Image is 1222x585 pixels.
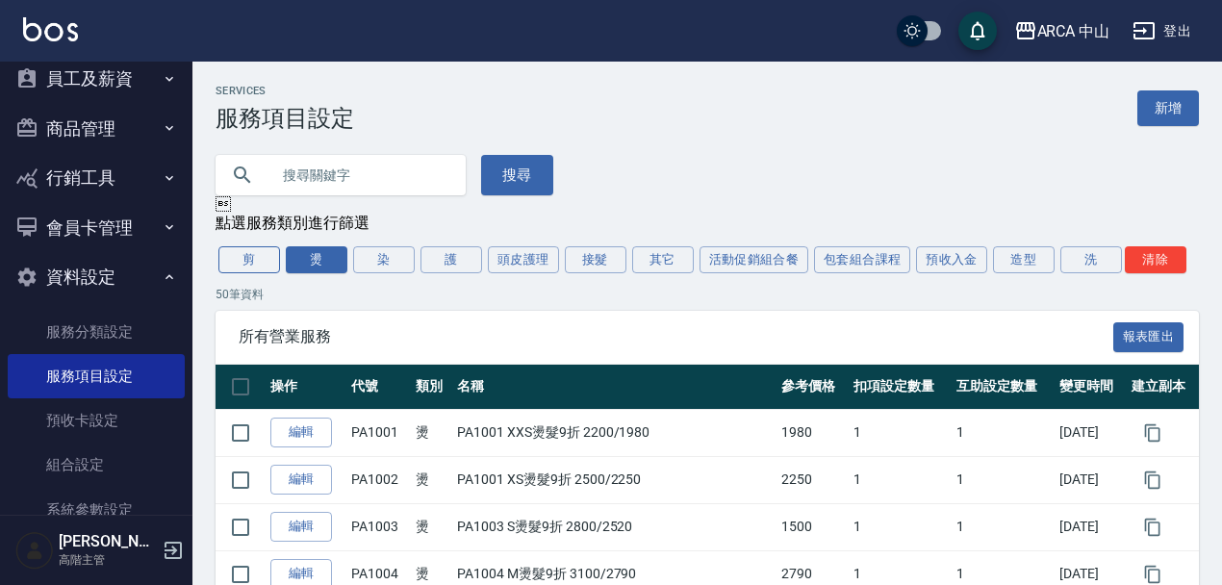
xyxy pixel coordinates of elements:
[1125,246,1186,273] button: 清除
[8,488,185,532] a: 系統參數設定
[916,246,987,273] button: 預收入金
[411,456,452,503] td: 燙
[700,246,809,273] button: 活動促銷組合餐
[952,365,1055,410] th: 互助設定數量
[270,418,332,447] a: 編輯
[8,252,185,302] button: 資料設定
[849,503,952,550] td: 1
[452,365,776,410] th: 名稱
[286,246,347,273] button: 燙
[270,465,332,495] a: 編輯
[1113,322,1184,352] button: 報表匯出
[1060,246,1122,273] button: 洗
[1055,503,1127,550] td: [DATE]
[420,246,482,273] button: 護
[411,365,452,410] th: 類別
[346,503,411,550] td: PA1003
[1006,12,1118,51] button: ARCA 中山
[1125,13,1199,49] button: 登出
[8,310,185,354] a: 服務分類設定
[8,203,185,253] button: 會員卡管理
[814,246,910,273] button: 包套組合課程
[632,246,694,273] button: 其它
[218,246,280,273] button: 剪
[346,365,411,410] th: 代號
[1127,365,1199,410] th: 建立副本
[216,214,1199,234] div: 點選服務類別進行篩選
[452,503,776,550] td: PA1003 S燙髮9折 2800/2520
[565,246,626,273] button: 接髮
[993,246,1055,273] button: 造型
[59,551,157,569] p: 高階主管
[346,456,411,503] td: PA1002
[8,398,185,443] a: 預收卡設定
[23,17,78,41] img: Logo
[481,155,553,195] button: 搜尋
[488,246,559,273] button: 頭皮護理
[776,365,849,410] th: 參考價格
[849,409,952,456] td: 1
[270,512,332,542] a: 編輯
[849,456,952,503] td: 1
[1037,19,1110,43] div: ARCA 中山
[849,365,952,410] th: 扣項設定數量
[216,286,1199,303] p: 50 筆資料
[1055,409,1127,456] td: [DATE]
[452,456,776,503] td: PA1001 XS燙髮9折 2500/2250
[1113,326,1184,344] a: 報表匯出
[776,503,849,550] td: 1500
[239,327,1113,346] span: 所有營業服務
[776,409,849,456] td: 1980
[952,503,1055,550] td: 1
[952,456,1055,503] td: 1
[266,365,346,410] th: 操作
[411,409,452,456] td: 燙
[216,105,354,132] h3: 服務項目設定
[8,153,185,203] button: 行銷工具
[216,85,354,97] h2: Services
[346,409,411,456] td: PA1001
[776,456,849,503] td: 2250
[958,12,997,50] button: save
[15,531,54,570] img: Person
[1137,90,1199,126] a: 新增
[8,443,185,487] a: 組合設定
[59,532,157,551] h5: [PERSON_NAME]
[1055,456,1127,503] td: [DATE]
[411,503,452,550] td: 燙
[8,104,185,154] button: 商品管理
[1055,365,1127,410] th: 變更時間
[8,54,185,104] button: 員工及薪資
[452,409,776,456] td: PA1001 XXS燙髮9折 2200/1980
[269,149,450,201] input: 搜尋關鍵字
[353,246,415,273] button: 染
[8,354,185,398] a: 服務項目設定
[952,409,1055,456] td: 1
